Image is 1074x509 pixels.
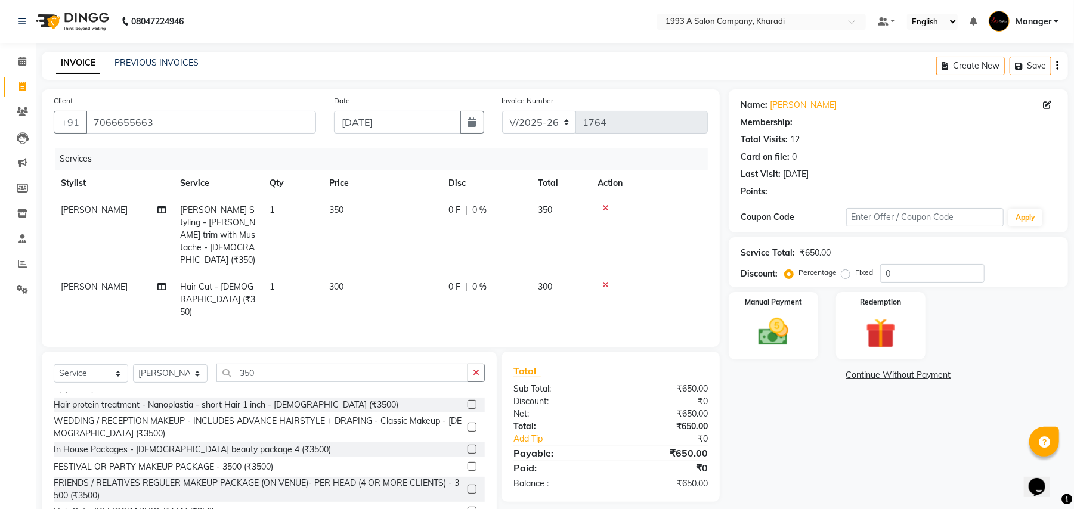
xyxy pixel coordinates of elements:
[502,95,554,106] label: Invoice Number
[54,95,73,106] label: Client
[731,369,1066,381] a: Continue Without Payment
[513,365,541,377] span: Total
[611,477,717,490] div: ₹650.00
[329,281,343,292] span: 300
[55,148,717,170] div: Services
[504,477,611,490] div: Balance :
[54,477,463,502] div: FRIENDS / RELATIVES REGULER MAKEUP PACKAGE (ON VENUE)- PER HEAD (4 OR MORE CLIENTS) - 3500 (₹3500)
[856,315,905,352] img: _gift.svg
[322,170,441,197] th: Price
[329,204,343,215] span: 350
[741,268,778,280] div: Discount:
[741,116,793,129] div: Membership:
[504,408,611,420] div: Net:
[1008,209,1042,226] button: Apply
[504,395,611,408] div: Discount:
[629,433,717,445] div: ₹0
[1024,461,1062,497] iframe: chat widget
[531,170,590,197] th: Total
[86,111,316,134] input: Search by Name/Mobile/Email/Code
[741,247,795,259] div: Service Total:
[472,281,487,293] span: 0 %
[989,11,1010,32] img: Manager
[465,281,468,293] span: |
[441,170,531,197] th: Disc
[611,461,717,475] div: ₹0
[262,170,322,197] th: Qty
[270,281,274,292] span: 1
[611,420,717,433] div: ₹650.00
[611,395,717,408] div: ₹0
[54,111,87,134] button: +91
[611,383,717,395] div: ₹650.00
[173,170,262,197] th: Service
[741,99,767,111] div: Name:
[749,315,798,349] img: _cash.svg
[741,151,790,163] div: Card on file:
[741,185,767,198] div: Points:
[538,281,552,292] span: 300
[54,170,173,197] th: Stylist
[180,204,255,265] span: [PERSON_NAME] Styling - [PERSON_NAME] trim with Mustache - [DEMOGRAPHIC_DATA] (₹350)
[1010,57,1051,75] button: Save
[114,57,199,68] a: PREVIOUS INVOICES
[790,134,800,146] div: 12
[56,52,100,74] a: INVOICE
[783,168,809,181] div: [DATE]
[180,281,255,317] span: Hair Cut - [DEMOGRAPHIC_DATA] (₹350)
[792,151,797,163] div: 0
[741,168,781,181] div: Last Visit:
[504,420,611,433] div: Total:
[54,443,331,456] div: In House Packages - [DEMOGRAPHIC_DATA] beauty package 4 (₹3500)
[448,281,460,293] span: 0 F
[334,95,350,106] label: Date
[54,415,463,440] div: WEDDING / RECEPTION MAKEUP - INCLUDES ADVANCE HAIRSTYLE + DRAPING - Classic Makeup - [DEMOGRAPHIC...
[741,211,846,224] div: Coupon Code
[770,99,837,111] a: [PERSON_NAME]
[611,446,717,460] div: ₹650.00
[270,204,274,215] span: 1
[448,204,460,216] span: 0 F
[1016,15,1051,28] span: Manager
[61,281,128,292] span: [PERSON_NAME]
[538,204,552,215] span: 350
[54,461,273,473] div: FESTIVAL OR PARTY MAKEUP PACKAGE - 3500 (₹3500)
[504,446,611,460] div: Payable:
[30,5,112,38] img: logo
[741,134,788,146] div: Total Visits:
[504,461,611,475] div: Paid:
[860,297,901,308] label: Redemption
[54,399,398,411] div: Hair protein treatment - Nanoplastia - short Hair 1 inch - [DEMOGRAPHIC_DATA] (₹3500)
[855,267,873,278] label: Fixed
[611,408,717,420] div: ₹650.00
[590,170,708,197] th: Action
[800,247,831,259] div: ₹650.00
[216,364,468,382] input: Search or Scan
[504,383,611,395] div: Sub Total:
[798,267,837,278] label: Percentage
[936,57,1005,75] button: Create New
[504,433,629,445] a: Add Tip
[131,5,184,38] b: 08047224946
[465,204,468,216] span: |
[61,204,128,215] span: [PERSON_NAME]
[745,297,802,308] label: Manual Payment
[846,208,1004,226] input: Enter Offer / Coupon Code
[472,204,487,216] span: 0 %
